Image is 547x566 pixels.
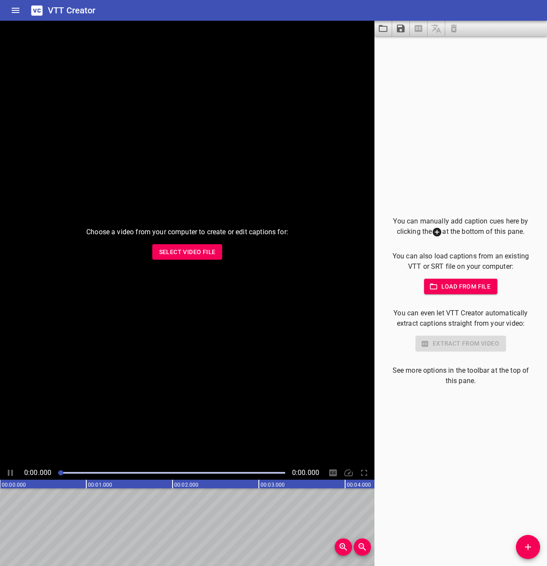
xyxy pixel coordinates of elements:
p: You can even let VTT Creator automatically extract captions straight from your video: [388,308,533,329]
p: You can also load captions from an existing VTT or SRT file on your computer: [388,251,533,272]
span: Video Duration [292,469,319,477]
svg: Load captions from file [378,23,388,34]
p: Choose a video from your computer to create or edit captions for: [86,227,288,237]
span: Select Video File [159,247,216,258]
span: Add some captions below, then you can translate them. [428,21,445,36]
text: 00:01.000 [88,482,112,488]
button: Load from file [424,279,498,295]
button: Select Video File [152,244,223,260]
div: Toggle Full Screen [357,466,371,480]
button: Zoom In [335,538,352,556]
text: 00:02.000 [174,482,198,488]
span: Current Time [24,469,51,477]
button: Save captions to file [392,21,410,36]
div: Play progress [58,472,285,474]
text: 00:03.000 [261,482,285,488]
p: See more options in the toolbar at the top of this pane. [388,365,533,386]
p: You can manually add caption cues here by clicking the at the bottom of this pane. [388,216,533,237]
span: Select a video in the pane to the left, then you can automatically extract captions. [410,21,428,36]
button: Load captions from file [374,21,392,36]
div: Select a video in the pane to the left to use this feature [388,336,533,352]
button: Add Cue [516,535,540,559]
text: 00:04.000 [347,482,371,488]
text: 00:00.000 [2,482,26,488]
div: Hide/Show Captions [326,466,340,480]
svg: Save captions to file [396,23,406,34]
span: Load from file [431,281,491,292]
div: Playback Speed [342,466,355,480]
button: Zoom Out [354,538,371,556]
h6: VTT Creator [48,3,96,17]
